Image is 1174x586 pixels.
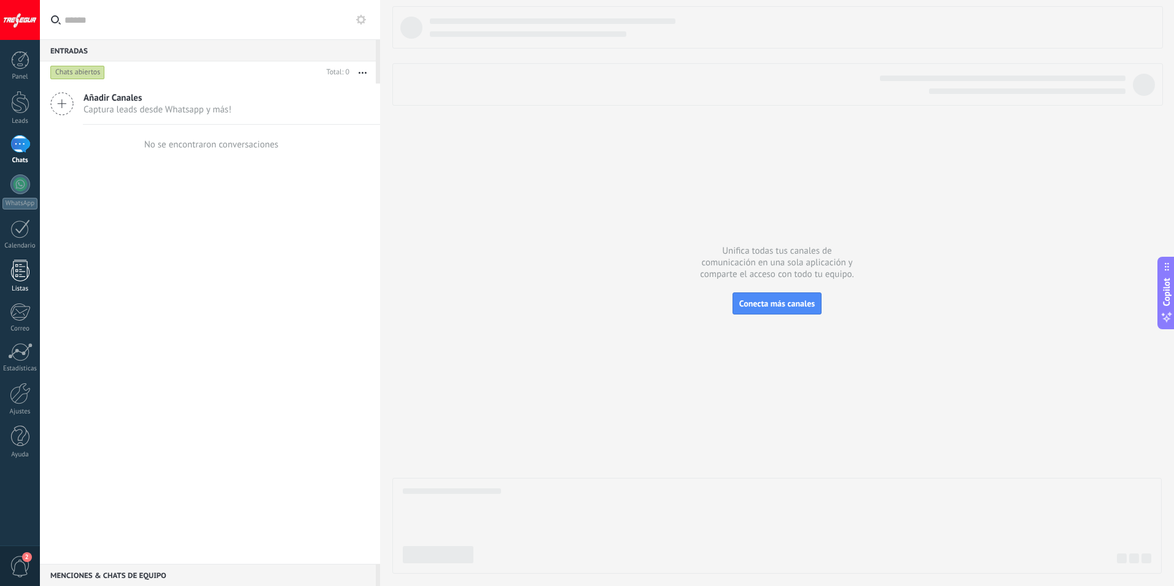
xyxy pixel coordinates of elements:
div: Ayuda [2,451,38,459]
button: Conecta más canales [733,292,822,314]
div: No se encontraron conversaciones [144,139,279,150]
div: Chats abiertos [50,65,105,80]
div: Entradas [40,39,376,61]
span: Copilot [1160,278,1173,307]
div: Ajustes [2,408,38,416]
span: Conecta más canales [739,298,815,309]
div: Chats [2,157,38,165]
div: Calendario [2,242,38,250]
div: Correo [2,325,38,333]
div: Panel [2,73,38,81]
div: Menciones & Chats de equipo [40,564,376,586]
span: Añadir Canales [84,92,231,104]
span: Captura leads desde Whatsapp y más! [84,104,231,115]
div: Total: 0 [322,66,349,79]
button: Más [349,61,376,84]
span: 2 [22,552,32,562]
div: Leads [2,117,38,125]
div: Estadísticas [2,365,38,373]
div: WhatsApp [2,198,37,209]
div: Listas [2,285,38,293]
